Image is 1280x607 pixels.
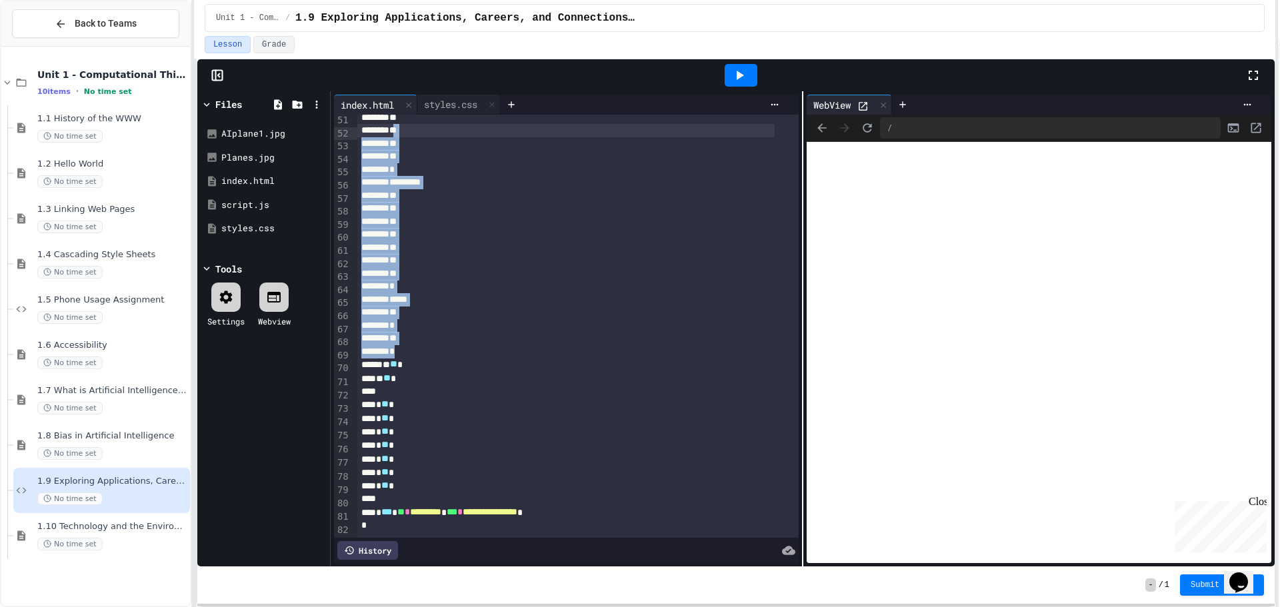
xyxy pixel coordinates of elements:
span: 1.9 Exploring Applications, Careers, and Connections in the Digital World [295,10,637,26]
div: WebView [807,98,857,112]
div: Files [215,97,242,111]
div: 59 [334,219,351,232]
div: / [880,117,1221,139]
button: Submit Answer [1180,574,1264,596]
div: 58 [334,205,351,219]
div: 65 [334,297,351,310]
span: 1.8 Bias in Artificial Intelligence [37,430,187,442]
div: 69 [334,349,351,362]
span: 1.6 Accessibility [37,340,187,351]
span: No time set [37,447,103,460]
span: No time set [37,130,103,143]
iframe: chat widget [1169,496,1267,552]
div: 62 [334,258,351,271]
span: No time set [37,492,103,505]
div: 83 [334,537,351,550]
button: Refresh [857,118,877,138]
div: 55 [334,166,351,179]
span: 10 items [37,87,71,96]
span: 1.5 Phone Usage Assignment [37,295,187,306]
span: No time set [37,402,103,414]
div: 52 [334,127,351,141]
div: index.html [334,98,401,112]
button: Console [1223,118,1243,138]
span: 1.2 Hello World [37,159,187,170]
div: 81 [334,510,351,524]
div: Tools [215,262,242,276]
span: 1.1 History of the WWW [37,113,187,125]
div: script.js [221,199,325,212]
div: 77 [334,456,351,470]
div: Webview [258,315,291,327]
iframe: Web Preview [807,142,1271,564]
button: Lesson [205,36,251,53]
span: 1.4 Cascading Style Sheets [37,249,187,261]
span: No time set [37,311,103,324]
div: styles.css [221,222,325,235]
div: styles.css [417,95,501,115]
div: 74 [334,416,351,429]
div: 80 [334,497,351,510]
span: / [1159,580,1163,590]
span: 1.9 Exploring Applications, Careers, and Connections in the Digital World [37,476,187,487]
div: Planes.jpg [221,151,325,165]
div: Settings [207,315,245,327]
span: 1.7 What is Artificial Intelligence (AI) [37,385,187,396]
div: 54 [334,153,351,167]
span: Forward [835,118,855,138]
div: 70 [334,362,351,375]
div: AIplane1.jpg [221,127,325,141]
div: 56 [334,179,351,193]
span: Back [812,118,832,138]
div: 73 [334,402,351,416]
span: Unit 1 - Computational Thinking and Making Connections [37,69,187,81]
div: 64 [334,284,351,297]
span: - [1145,578,1155,592]
div: 75 [334,429,351,442]
div: 72 [334,389,351,402]
div: 82 [334,524,351,537]
span: / [285,13,290,23]
span: 1.10 Technology and the Environment [37,521,187,532]
span: 1.3 Linking Web Pages [37,204,187,215]
div: 60 [334,231,351,245]
span: • [76,86,79,97]
span: No time set [37,175,103,188]
div: styles.css [417,97,484,111]
div: 61 [334,245,351,258]
span: Submit Answer [1191,580,1253,590]
div: 67 [334,323,351,336]
div: 66 [334,310,351,323]
button: Grade [253,36,295,53]
div: index.html [221,175,325,188]
div: 79 [334,484,351,497]
div: 57 [334,193,351,206]
span: No time set [37,221,103,233]
div: 76 [334,443,351,456]
div: 53 [334,140,351,153]
div: 63 [334,271,351,284]
div: WebView [807,95,892,115]
div: History [337,541,398,560]
button: Back to Teams [12,9,179,38]
span: No time set [37,266,103,279]
button: Open in new tab [1246,118,1266,138]
iframe: chat widget [1224,554,1267,594]
div: Chat with us now!Close [5,5,92,85]
span: Back to Teams [75,17,137,31]
div: 68 [334,336,351,349]
div: index.html [334,95,417,115]
span: No time set [37,538,103,550]
span: Unit 1 - Computational Thinking and Making Connections [216,13,280,23]
div: 78 [334,470,351,484]
div: 51 [334,114,351,127]
span: No time set [84,87,132,96]
span: No time set [37,356,103,369]
span: 1 [1165,580,1169,590]
div: 71 [334,376,351,389]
